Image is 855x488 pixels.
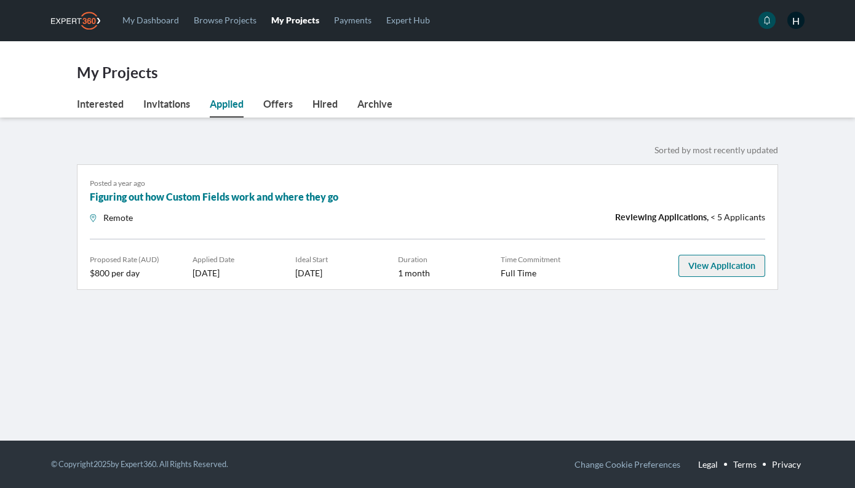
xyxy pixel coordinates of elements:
hr: Separator [90,239,765,240]
span: Posted a year ago [90,178,145,188]
a: Figuring out how Custom Fields work and where they go [90,191,338,202]
span: Reviewing Applications [615,212,707,222]
p: Time Commitment [501,255,594,265]
span: < 5 Applicants [709,212,765,222]
svg: icon [85,214,101,222]
span: Full Time [501,268,536,278]
span: Sorted by most recently updated [654,145,778,155]
small: © Copyright 2025 by Expert360. All Rights Reserved. [51,459,228,469]
p: Applied Date [193,255,285,265]
p: Proposed Rate (AUD) [90,255,183,265]
p: Ideal Start [295,255,388,265]
a: Invitations [143,97,190,118]
button: Change Cookie Preferences [575,456,680,473]
span: H [787,12,805,29]
span: [DATE] [295,268,322,278]
a: Privacy [772,456,801,473]
a: Terms [733,456,757,473]
span: Remote [103,212,133,223]
a: Applied [210,97,244,118]
span: $800 per day [90,268,140,278]
span: [DATE] [193,268,220,278]
a: Legal [698,456,718,473]
a: Hired [312,97,338,118]
span: 1 month [398,268,430,278]
a: Interested [77,97,124,118]
span: , [707,212,709,222]
a: View Application [678,255,765,277]
svg: icon [763,16,771,25]
p: Duration [398,255,491,265]
img: Expert360 [51,12,100,30]
h1: My Projects [77,63,778,97]
a: Archive [357,97,392,118]
a: Offers [263,97,293,118]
